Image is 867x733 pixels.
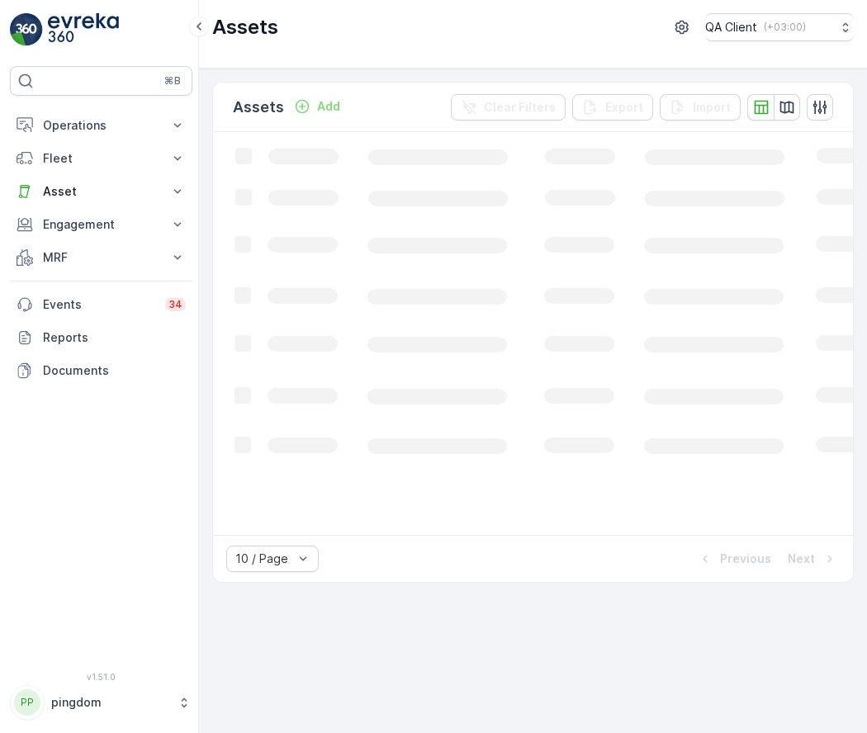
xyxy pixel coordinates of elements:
[10,142,192,175] button: Fleet
[484,99,556,116] p: Clear Filters
[317,98,340,115] p: Add
[10,208,192,241] button: Engagement
[51,694,169,711] p: pingdom
[168,298,182,311] p: 34
[10,109,192,142] button: Operations
[605,99,643,116] p: Export
[43,117,159,134] p: Operations
[43,296,155,313] p: Events
[451,94,566,121] button: Clear Filters
[10,685,192,720] button: PPpingdom
[43,329,186,346] p: Reports
[287,97,347,116] button: Add
[705,13,854,41] button: QA Client(+03:00)
[660,94,741,121] button: Import
[212,14,278,40] p: Assets
[695,549,773,569] button: Previous
[10,672,192,682] span: v 1.51.0
[705,19,757,35] p: QA Client
[788,551,815,567] p: Next
[164,74,181,87] p: ⌘B
[786,549,840,569] button: Next
[43,183,159,200] p: Asset
[10,321,192,354] a: Reports
[10,354,192,387] a: Documents
[14,689,40,716] div: PP
[43,216,159,233] p: Engagement
[693,99,731,116] p: Import
[10,288,192,321] a: Events34
[48,13,119,46] img: logo_light-DOdMpM7g.png
[43,150,159,167] p: Fleet
[233,96,284,119] p: Assets
[10,175,192,208] button: Asset
[10,241,192,274] button: MRF
[43,362,186,379] p: Documents
[720,551,771,567] p: Previous
[10,13,43,46] img: logo
[43,249,159,266] p: MRF
[764,21,806,34] p: ( +03:00 )
[572,94,653,121] button: Export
